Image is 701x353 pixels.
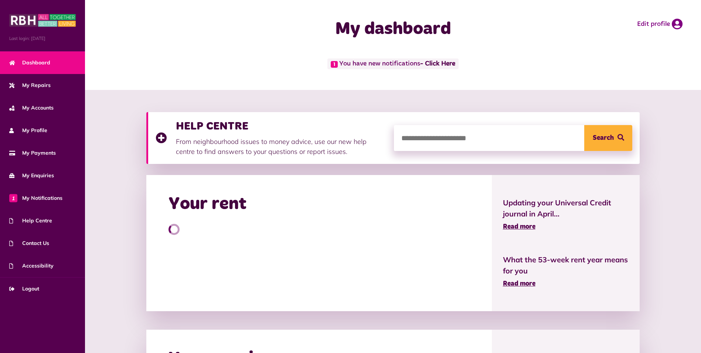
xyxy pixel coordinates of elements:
span: My Payments [9,149,56,157]
span: You have new notifications [327,58,459,69]
h3: HELP CENTRE [176,120,387,133]
span: Updating your Universal Credit journal in April... [503,197,629,219]
span: 1 [331,61,338,68]
span: Help Centre [9,217,52,225]
span: My Repairs [9,81,51,89]
span: My Enquiries [9,172,54,179]
a: Edit profile [637,19,683,30]
span: What the 53-week rent year means for you [503,254,629,276]
button: Search [584,125,632,151]
span: Read more [503,223,535,230]
span: My Accounts [9,104,54,112]
img: MyRBH [9,13,76,28]
span: 1 [9,194,17,202]
h1: My dashboard [246,19,540,40]
span: My Profile [9,127,47,134]
a: What the 53-week rent year means for you Read more [503,254,629,289]
span: Read more [503,280,535,287]
span: Accessibility [9,262,54,270]
span: Contact Us [9,239,49,247]
span: Last login: [DATE] [9,35,76,42]
p: From neighbourhood issues to money advice, use our new help centre to find answers to your questi... [176,137,387,157]
h2: Your rent [169,194,246,215]
a: - Click Here [420,61,455,67]
a: Updating your Universal Credit journal in April... Read more [503,197,629,232]
span: My Notifications [9,194,62,202]
span: Logout [9,285,39,293]
span: Dashboard [9,59,50,67]
span: Search [593,125,614,151]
